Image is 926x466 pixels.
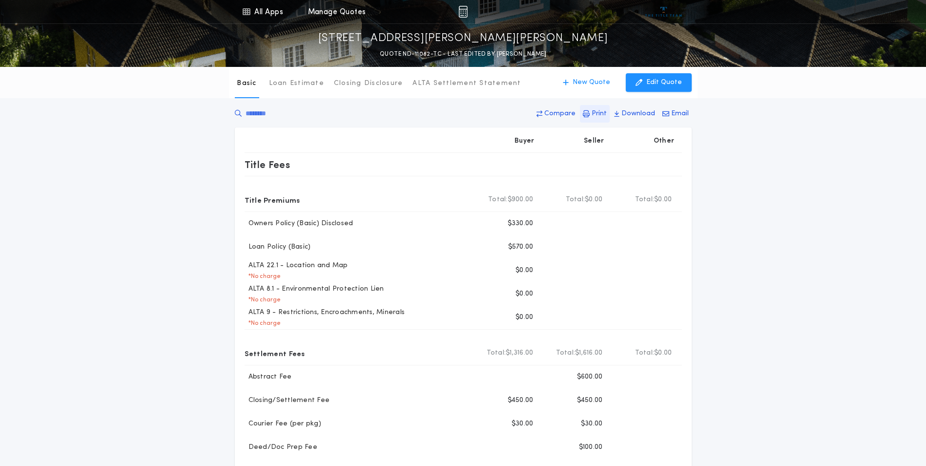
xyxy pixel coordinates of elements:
[626,73,692,92] button: Edit Quote
[412,79,521,88] p: ALTA Settlement Statement
[566,195,585,205] b: Total:
[508,195,534,205] span: $900.00
[245,308,405,318] p: ALTA 9 - Restrictions, Encroachments, Minerals
[458,6,468,18] img: img
[544,109,576,119] p: Compare
[237,79,256,88] p: Basic
[611,105,658,123] button: Download
[245,157,290,172] p: Title Fees
[592,109,607,119] p: Print
[621,109,655,119] p: Download
[245,242,311,252] p: Loan Policy (Basic)
[245,396,330,405] p: Closing/Settlement Fee
[245,372,292,382] p: Abstract Fee
[514,136,534,146] p: Buyer
[654,195,672,205] span: $0.00
[508,242,534,252] p: $570.00
[579,443,603,452] p: $100.00
[581,419,603,429] p: $30.00
[245,261,348,271] p: ALTA 22.1 - Location and Map
[488,195,508,205] b: Total:
[573,78,610,87] p: New Quote
[580,105,610,123] button: Print
[577,372,603,382] p: $600.00
[245,319,281,327] p: * No charge
[245,443,317,452] p: Deed/Doc Prep Fee
[645,7,682,17] img: vs-icon
[245,273,281,280] p: * No charge
[245,219,353,229] p: Owners Policy (Basic) Disclosed
[515,266,533,275] p: $0.00
[269,79,324,88] p: Loan Estimate
[553,73,620,92] button: New Quote
[245,192,300,208] p: Title Premiums
[584,136,604,146] p: Seller
[245,345,305,361] p: Settlement Fees
[515,289,533,299] p: $0.00
[515,313,533,322] p: $0.00
[508,396,534,405] p: $450.00
[654,348,672,358] span: $0.00
[653,136,674,146] p: Other
[512,419,534,429] p: $30.00
[575,348,602,358] span: $1,616.00
[506,348,533,358] span: $1,316.00
[245,419,321,429] p: Courier Fee (per pkg)
[318,31,608,46] p: [STREET_ADDRESS][PERSON_NAME][PERSON_NAME]
[577,396,603,405] p: $450.00
[556,348,576,358] b: Total:
[334,79,403,88] p: Closing Disclosure
[380,49,546,59] p: QUOTE ND-11082-TC - LAST EDITED BY [PERSON_NAME]
[508,219,534,229] p: $330.00
[635,348,655,358] b: Total:
[534,105,578,123] button: Compare
[635,195,655,205] b: Total:
[487,348,506,358] b: Total:
[659,105,692,123] button: Email
[245,296,281,304] p: * No charge
[646,78,682,87] p: Edit Quote
[671,109,689,119] p: Email
[245,284,384,294] p: ALTA 8.1 - Environmental Protection Lien
[585,195,602,205] span: $0.00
